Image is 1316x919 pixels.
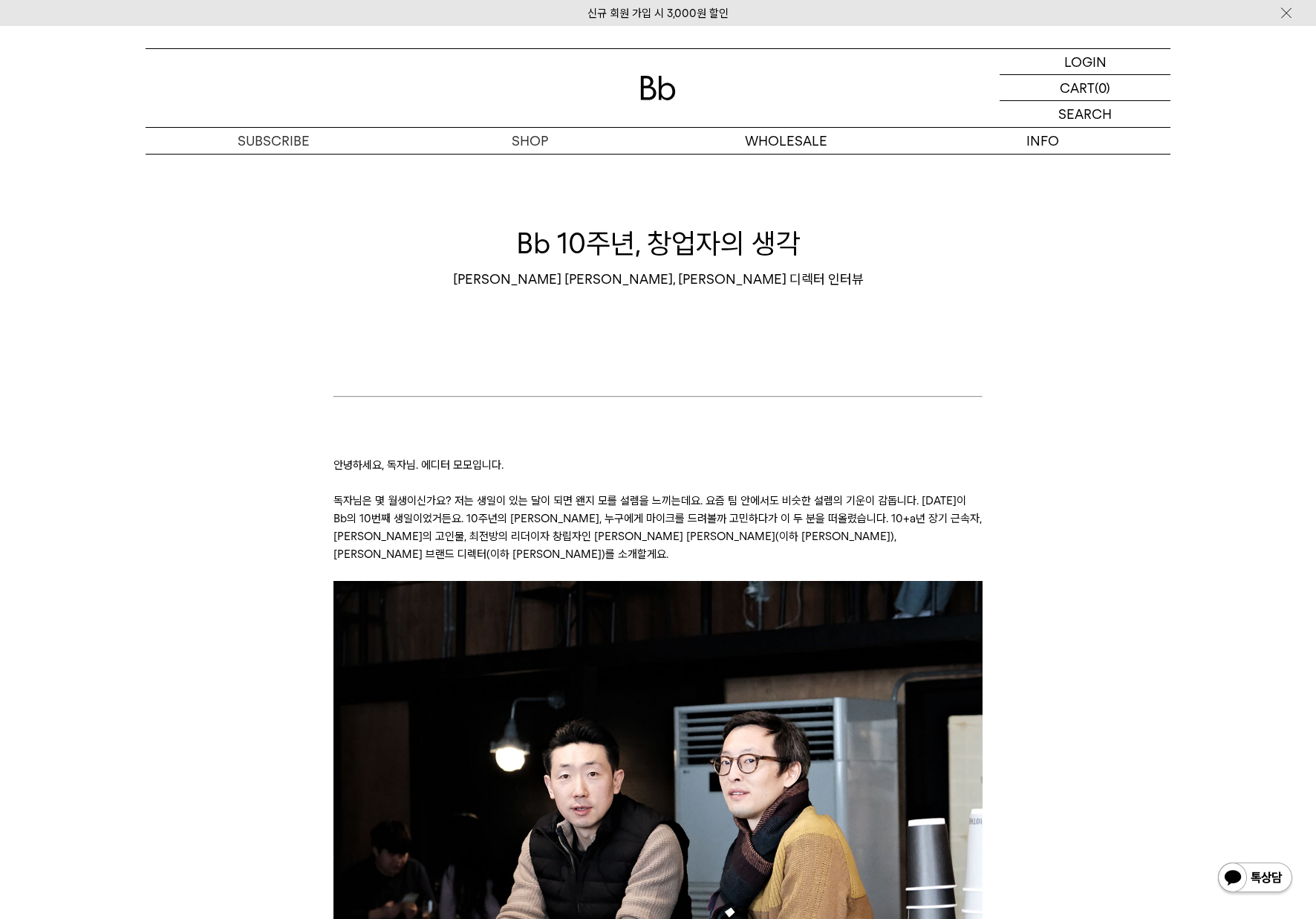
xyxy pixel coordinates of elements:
[1216,861,1294,897] img: 카카오톡 채널 1:1 채팅 버튼
[333,492,982,563] p: 독자님은 몇 월생이신가요? 저는 생일이 있는 달이 되면 왠지 모를 설렘을 느끼는데요. 요즘 팀 안에서도 비슷한 설렘의 기운이 감돕니다. [DATE]이 Bb의 10번째 생일이었...
[1000,49,1170,75] a: LOGIN
[402,128,658,154] a: SHOP
[146,128,402,154] a: SUBSCRIBE
[1000,75,1170,101] a: CART (0)
[333,456,982,474] p: 안녕하세요, 독자님. 에디터 모모입니다.
[146,224,1170,263] h1: Bb 10주년, 창업자의 생각
[914,128,1170,154] p: INFO
[658,128,914,154] p: WHOLESALE
[640,76,676,100] img: 로고
[587,7,729,20] a: 신규 회원 가입 시 3,000원 할인
[1060,75,1095,100] p: CART
[1058,101,1112,127] p: SEARCH
[1095,75,1110,100] p: (0)
[1064,49,1107,74] p: LOGIN
[146,270,1170,288] div: [PERSON_NAME] [PERSON_NAME], [PERSON_NAME] 디렉터 인터뷰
